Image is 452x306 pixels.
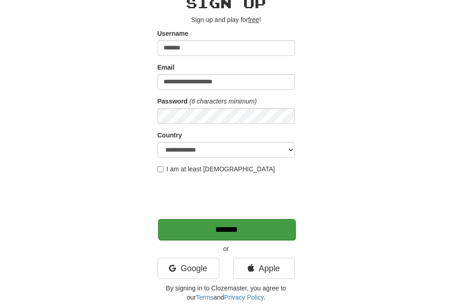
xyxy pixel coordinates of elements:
[158,178,297,214] iframe: To enrich screen reader interactions, please activate Accessibility in Grammarly extension settings
[158,258,219,279] a: Google
[158,244,295,253] p: or
[158,164,275,174] label: I am at least [DEMOGRAPHIC_DATA]
[158,131,182,140] label: Country
[224,294,263,301] a: Privacy Policy
[158,166,163,172] input: I am at least [DEMOGRAPHIC_DATA]
[158,29,189,38] label: Username
[158,97,188,106] label: Password
[158,63,174,72] label: Email
[190,98,257,105] em: (6 characters minimum)
[158,15,295,24] p: Sign up and play for !
[196,294,213,301] a: Terms
[233,258,295,279] a: Apple
[158,284,295,302] p: By signing in to Clozemaster, you agree to our and .
[248,16,259,23] u: free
